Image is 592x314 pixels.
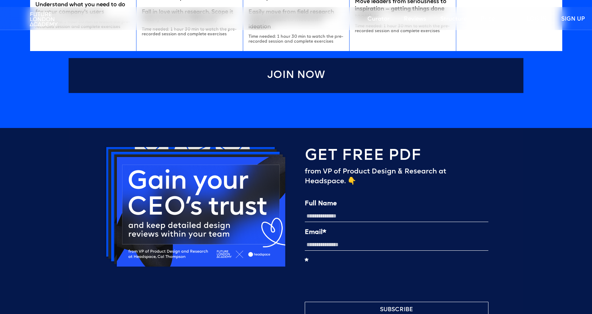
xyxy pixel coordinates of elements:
[305,267,411,295] iframe: reCAPTCHA
[248,34,344,44] div: Time needed: 1 hour 30 min to watch the pre-recorded session and complete exercises
[360,9,397,30] a: Curator
[519,9,554,30] a: LOG IN
[433,9,474,30] a: Structure
[305,200,488,207] label: Full Name
[554,9,592,30] a: SIGN UP
[305,229,488,236] label: Email*
[474,9,502,30] a: Price
[142,27,238,37] div: Time needed: 1 hour 30 min to watch the pre-recorded session and complete exercises
[397,9,433,30] a: Reviews
[305,149,421,163] h4: GET FREE PDF
[69,58,523,93] a: Join Now
[305,167,488,186] div: from VP of Product Design & Research at Headspace. 👇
